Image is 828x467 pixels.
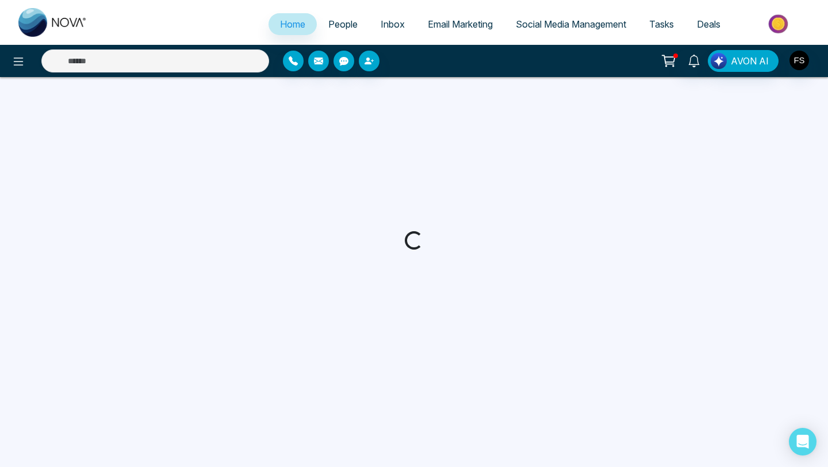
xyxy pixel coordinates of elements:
[789,51,809,70] img: User Avatar
[708,50,779,72] button: AVON AI
[416,13,504,35] a: Email Marketing
[328,18,358,30] span: People
[369,13,416,35] a: Inbox
[738,11,821,37] img: Market-place.gif
[731,54,769,68] span: AVON AI
[789,428,816,455] div: Open Intercom Messenger
[317,13,369,35] a: People
[280,18,305,30] span: Home
[381,18,405,30] span: Inbox
[685,13,732,35] a: Deals
[516,18,626,30] span: Social Media Management
[638,13,685,35] a: Tasks
[697,18,720,30] span: Deals
[18,8,87,37] img: Nova CRM Logo
[428,18,493,30] span: Email Marketing
[711,53,727,69] img: Lead Flow
[649,18,674,30] span: Tasks
[504,13,638,35] a: Social Media Management
[269,13,317,35] a: Home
